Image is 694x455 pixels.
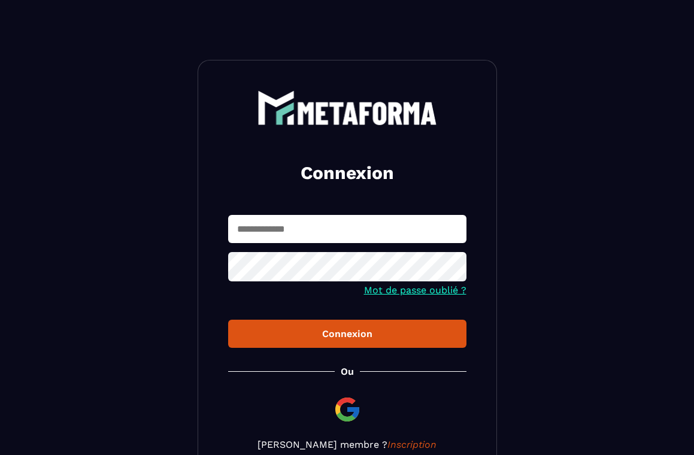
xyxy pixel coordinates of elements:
[387,439,437,450] a: Inscription
[228,439,466,450] p: [PERSON_NAME] membre ?
[364,284,466,296] a: Mot de passe oublié ?
[341,366,354,377] p: Ou
[243,161,452,185] h2: Connexion
[238,328,457,339] div: Connexion
[228,90,466,125] a: logo
[228,320,466,348] button: Connexion
[333,395,362,424] img: google
[257,90,437,125] img: logo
